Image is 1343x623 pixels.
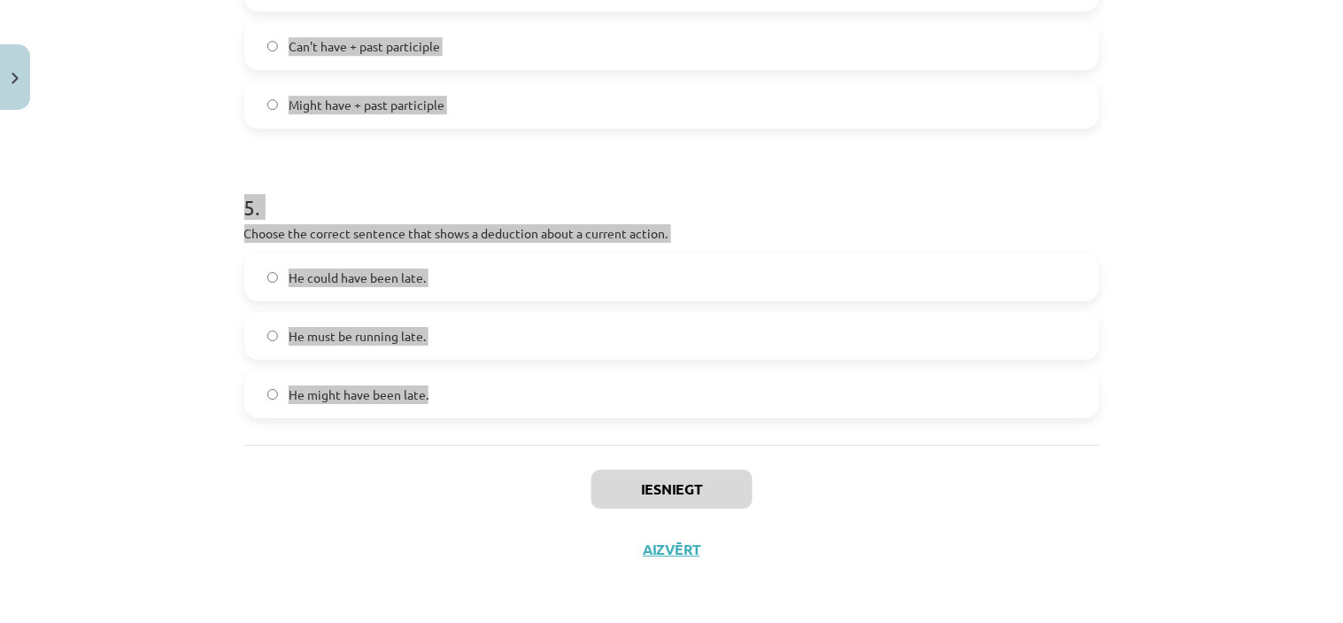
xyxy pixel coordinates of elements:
button: Aizvērt [638,541,706,558]
input: Might have + past participle [267,99,279,111]
span: Might have + past participle [289,96,444,114]
span: Can't have + past participle [289,37,440,56]
input: He might have been late. [267,389,279,401]
p: Choose the correct sentence that shows a deduction about a current action. [244,224,1100,243]
input: He must be running late. [267,331,279,342]
h1: 5 . [244,164,1100,219]
input: He could have been late. [267,272,279,284]
img: icon-close-lesson-0947bae3869378f0d4975bcd49f059093ad1ed9edebbc8119c70593378902aed.svg [12,73,19,84]
button: Iesniegt [591,470,753,509]
input: Can't have + past participle [267,41,279,52]
span: He could have been late. [289,269,426,287]
span: He might have been late. [289,385,428,404]
span: He must be running late. [289,327,426,346]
